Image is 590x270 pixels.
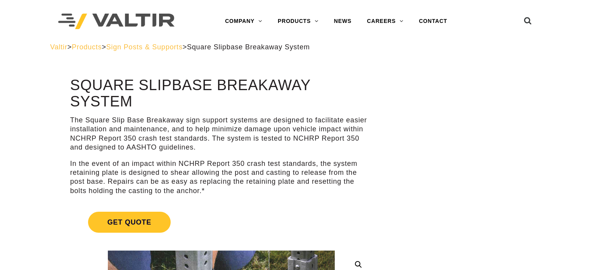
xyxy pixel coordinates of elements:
a: PRODUCTS [270,14,326,29]
a: Valtir [50,43,67,51]
a: CAREERS [359,14,411,29]
a: NEWS [326,14,359,29]
a: Sign Posts & Supports [106,43,183,51]
div: > > > [50,43,540,52]
a: CONTACT [411,14,455,29]
p: In the event of an impact within NCHRP Report 350 crash test standards, the system retaining plat... [70,159,372,196]
h1: Square Slipbase Breakaway System [70,77,372,110]
a: Get Quote [70,202,372,242]
a: COMPANY [217,14,270,29]
span: Square Slipbase Breakaway System [187,43,310,51]
span: Get Quote [88,212,171,233]
img: Valtir [58,14,175,30]
a: Products [72,43,102,51]
p: The Square Slip Base Breakaway sign support systems are designed to facilitate easier installatio... [70,116,372,152]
